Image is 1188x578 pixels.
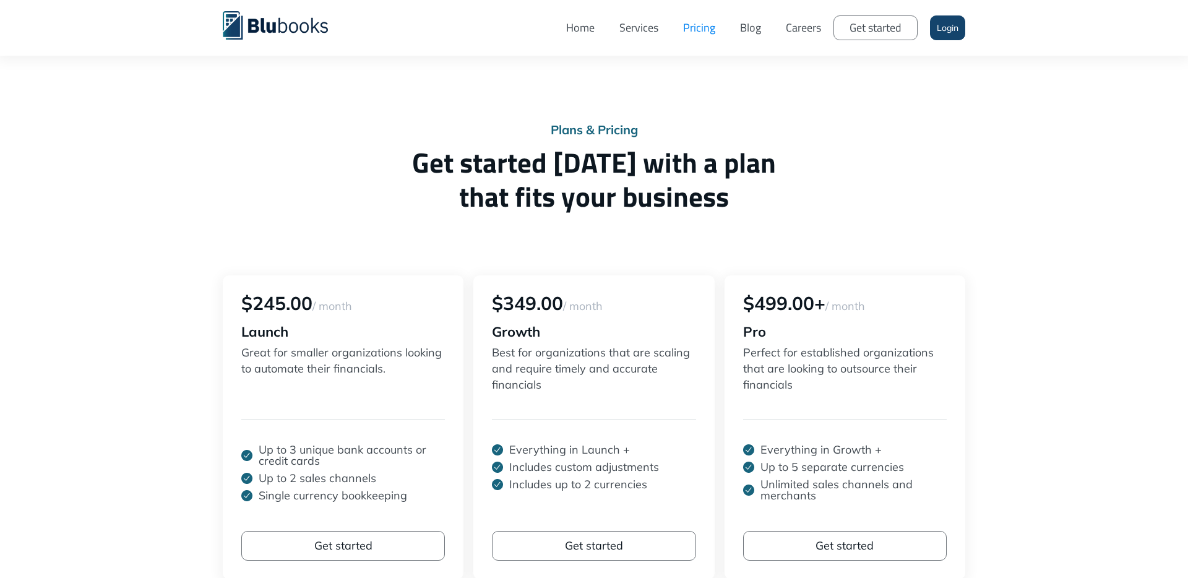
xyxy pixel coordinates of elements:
p: Perfect for established organizations that are looking to outsource their financials [743,345,947,394]
p: Unlimited sales channels and merchants [760,479,947,501]
h1: Get started [DATE] with a plan [223,145,965,214]
div: $245.00 [241,294,445,313]
a: Login [930,15,965,40]
a: Get started [241,531,445,561]
div: Pro [743,325,947,339]
div: Launch [241,325,445,339]
div: $349.00 [492,294,695,313]
a: Get started [492,531,695,561]
p: Includes up to 2 currencies [509,479,647,490]
span: / month [563,299,603,313]
span: / month [312,299,352,313]
p: Up to 2 sales channels [259,473,376,484]
span: that fits your business [223,179,965,214]
p: Everything in Growth + [760,444,882,455]
span: / month [825,299,865,313]
a: home [223,9,346,40]
div: Growth [492,325,695,339]
a: Home [554,9,607,46]
a: Services [607,9,671,46]
p: Single currency bookkeeping [259,490,407,501]
a: Get started [833,15,918,40]
div: $499.00+ [743,294,947,313]
p: Great for smaller organizations looking to automate their financials. [241,345,445,394]
p: Up to 3 unique bank accounts or credit cards [259,444,445,467]
div: Plans & Pricing [223,124,965,136]
a: Pricing [671,9,728,46]
p: Up to 5 separate currencies [760,462,904,473]
p: Best for organizations that are scaling and require timely and accurate financials [492,345,695,394]
p: Includes custom adjustments [509,462,659,473]
p: Everything in Launch + [509,444,630,455]
a: Careers [773,9,833,46]
a: Blog [728,9,773,46]
a: Get started [743,531,947,561]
